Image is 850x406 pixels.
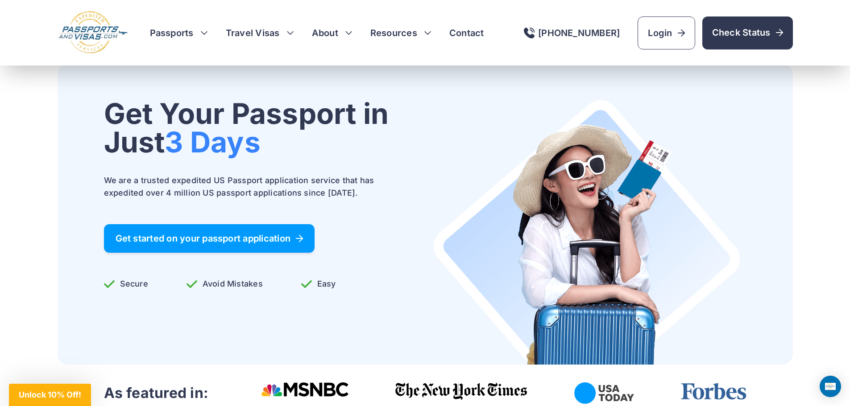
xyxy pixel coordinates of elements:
span: 3 Days [165,125,260,159]
p: Easy [301,278,336,290]
h3: Passports [150,27,208,39]
img: Where can I get a Passport Near Me? [433,99,741,365]
a: Get started on your passport application [104,224,315,253]
h1: Get Your Passport in Just [104,99,390,156]
span: Login [648,27,684,39]
div: Unlock 10% Off! [9,384,91,406]
a: Check Status [702,16,793,49]
a: Contact [449,27,484,39]
h3: Resources [370,27,431,39]
a: [PHONE_NUMBER] [524,28,620,38]
img: Forbes [680,382,746,400]
img: Logo [58,11,129,55]
div: Open Intercom Messenger [820,376,841,397]
p: Avoid Mistakes [187,278,263,290]
a: Login [638,16,695,49]
p: Secure [104,278,148,290]
img: Msnbc [261,382,349,397]
span: Check Status [712,26,783,39]
img: The New York Times [395,382,528,400]
h3: As featured in: [104,384,209,402]
h3: Travel Visas [226,27,294,39]
span: Unlock 10% Off! [19,390,81,399]
span: Get started on your passport application [116,234,303,243]
p: We are a trusted expedited US Passport application service that has expedited over 4 million US p... [104,174,390,199]
a: About [312,27,338,39]
img: USA Today [574,382,634,404]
